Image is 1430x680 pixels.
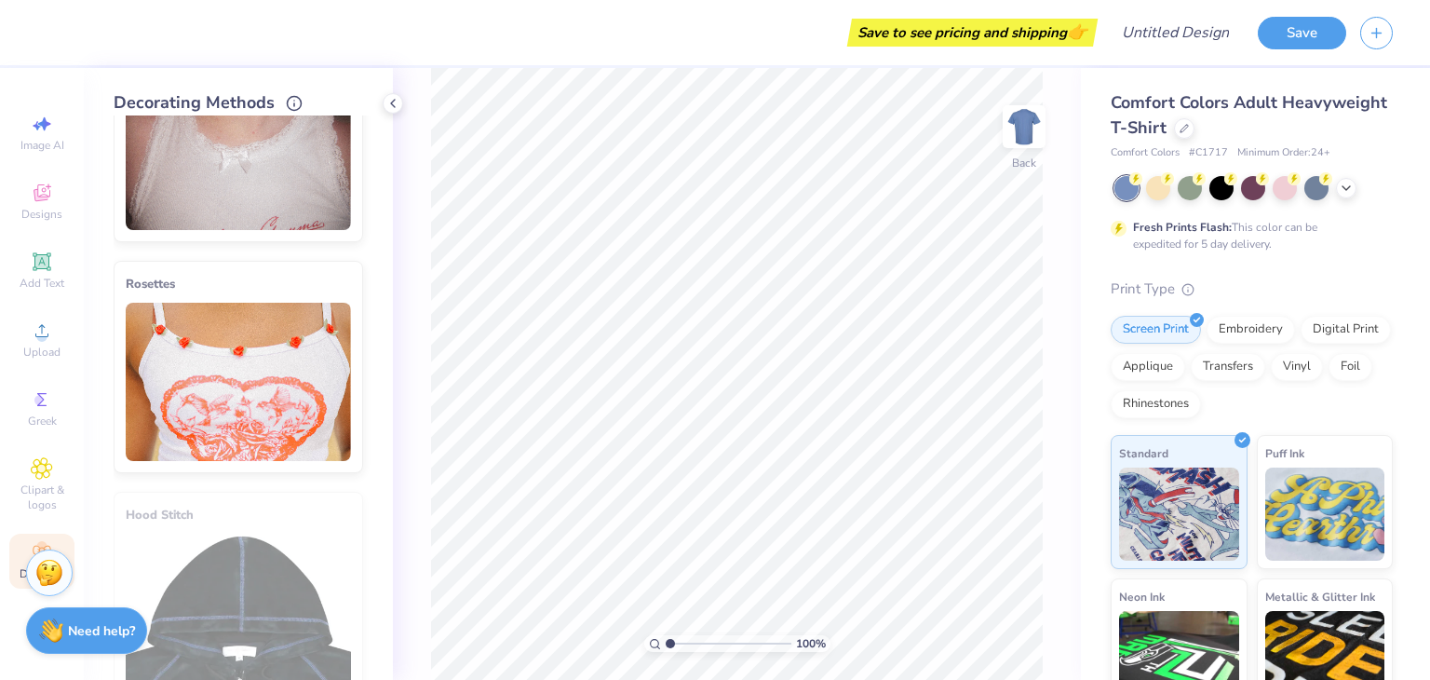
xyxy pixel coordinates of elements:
[20,276,64,291] span: Add Text
[1119,443,1168,463] span: Standard
[1111,316,1201,344] div: Screen Print
[1119,468,1239,561] img: Standard
[20,566,64,581] span: Decorate
[1111,279,1393,300] div: Print Type
[9,483,74,512] span: Clipart & logos
[1111,91,1387,139] span: Comfort Colors Adult Heavyweight T-Shirt
[1207,316,1295,344] div: Embroidery
[1119,587,1165,606] span: Neon Ink
[23,345,61,360] span: Upload
[796,635,826,652] span: 100 %
[126,273,351,295] div: Rosettes
[114,90,363,116] div: Decorating Methods
[68,622,135,640] strong: Need help?
[1012,155,1036,171] div: Back
[1111,390,1201,418] div: Rhinestones
[1111,353,1185,381] div: Applique
[1005,108,1043,145] img: Back
[1271,353,1323,381] div: Vinyl
[1329,353,1372,381] div: Foil
[21,207,62,222] span: Designs
[852,19,1093,47] div: Save to see pricing and shipping
[1111,145,1180,161] span: Comfort Colors
[126,72,351,230] img: Bows
[20,138,64,153] span: Image AI
[1133,220,1232,235] strong: Fresh Prints Flash:
[1265,468,1385,561] img: Puff Ink
[1237,145,1330,161] span: Minimum Order: 24 +
[1258,17,1346,49] button: Save
[1107,14,1244,51] input: Untitled Design
[28,414,57,428] span: Greek
[1265,443,1304,463] span: Puff Ink
[1067,20,1087,43] span: 👉
[1301,316,1391,344] div: Digital Print
[1191,353,1265,381] div: Transfers
[1265,587,1375,606] span: Metallic & Glitter Ink
[1189,145,1228,161] span: # C1717
[126,303,351,461] img: Rosettes
[1133,219,1362,252] div: This color can be expedited for 5 day delivery.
